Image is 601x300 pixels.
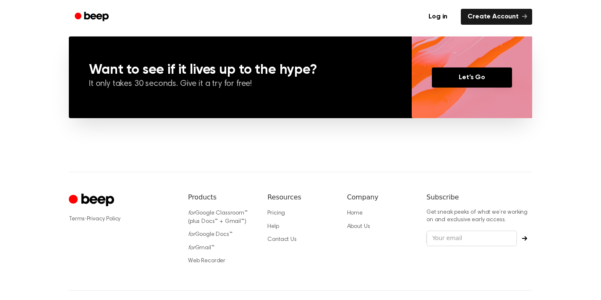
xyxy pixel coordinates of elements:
[420,7,456,26] a: Log in
[69,9,116,25] a: Beep
[461,9,532,25] a: Create Account
[69,215,175,223] div: ·
[188,210,248,225] a: forGoogle Classroom™ (plus Docs™ + Gmail™)
[347,210,363,216] a: Home
[89,78,392,90] p: It only takes 30 seconds. Give it a try for free!
[426,192,532,202] h6: Subscribe
[69,216,85,222] a: Terms
[426,230,517,246] input: Your email
[517,236,532,241] button: Subscribe
[267,210,285,216] a: Pricing
[87,216,121,222] a: Privacy Policy
[426,209,532,224] p: Get sneak peeks of what we’re working on and exclusive early access.
[188,232,233,238] a: forGoogle Docs™
[267,192,333,202] h6: Resources
[347,192,413,202] h6: Company
[69,192,116,209] a: Cruip
[267,237,296,243] a: Contact Us
[188,245,195,251] i: for
[188,258,225,264] a: Web Recorder
[188,245,214,251] a: forGmail™
[188,232,195,238] i: for
[188,192,254,202] h6: Products
[347,224,370,230] a: About Us
[432,67,512,88] a: Let’s Go
[188,210,195,216] i: for
[267,224,279,230] a: Help
[89,63,392,77] h3: Want to see if it lives up to the hype?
